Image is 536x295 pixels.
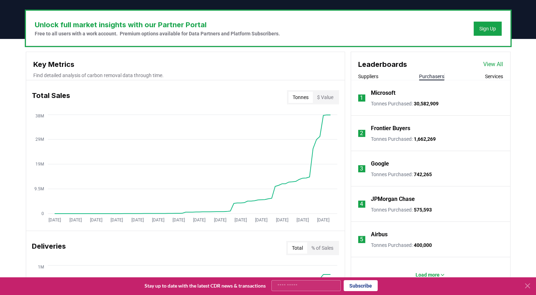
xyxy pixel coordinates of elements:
[49,218,61,222] tspan: [DATE]
[371,195,415,203] a: JPMorgan Chase
[214,218,226,222] tspan: [DATE]
[371,230,388,239] a: Airbus
[33,59,338,70] h3: Key Metrics
[90,218,102,222] tspan: [DATE]
[41,211,44,216] tspan: 0
[360,235,363,244] p: 5
[288,92,313,103] button: Tonnes
[255,218,267,222] tspan: [DATE]
[414,242,432,248] span: 400,000
[414,207,432,213] span: 575,593
[485,73,503,80] button: Services
[371,89,395,97] a: Microsoft
[360,200,363,208] p: 4
[371,206,432,213] p: Tonnes Purchased :
[35,162,44,167] tspan: 19M
[358,59,407,70] h3: Leaderboards
[297,218,309,222] tspan: [DATE]
[193,218,205,222] tspan: [DATE]
[35,137,44,142] tspan: 29M
[414,136,436,142] span: 1,662,269
[371,135,436,143] p: Tonnes Purchased :
[38,264,44,269] tspan: 1M
[474,22,502,36] button: Sign Up
[371,160,389,168] a: Google
[358,73,378,80] button: Suppliers
[35,114,44,118] tspan: 38M
[360,94,363,102] p: 1
[33,72,338,79] p: Find detailed analysis of carbon removal data through time.
[416,271,440,278] p: Load more
[131,218,143,222] tspan: [DATE]
[32,90,70,104] h3: Total Sales
[276,218,288,222] tspan: [DATE]
[360,164,363,173] p: 3
[414,172,432,177] span: 742,265
[307,242,338,254] button: % of Sales
[32,241,66,255] h3: Deliveries
[313,92,338,103] button: $ Value
[479,25,496,32] a: Sign Up
[410,268,451,282] button: Load more
[35,19,280,30] h3: Unlock full market insights with our Partner Portal
[35,30,280,37] p: Free to all users with a work account. Premium options available for Data Partners and Platform S...
[371,124,410,133] a: Frontier Buyers
[371,171,432,178] p: Tonnes Purchased :
[371,100,439,107] p: Tonnes Purchased :
[317,218,329,222] tspan: [DATE]
[414,101,439,106] span: 30,582,909
[371,242,432,249] p: Tonnes Purchased :
[419,73,444,80] button: Purchasers
[360,129,363,138] p: 2
[34,186,44,191] tspan: 9.5M
[173,218,185,222] tspan: [DATE]
[69,218,81,222] tspan: [DATE]
[235,218,247,222] tspan: [DATE]
[152,218,164,222] tspan: [DATE]
[111,218,123,222] tspan: [DATE]
[483,60,503,69] a: View All
[288,242,307,254] button: Total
